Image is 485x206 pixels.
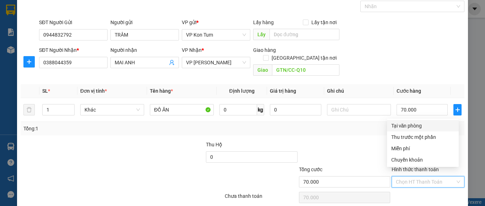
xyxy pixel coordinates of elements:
span: VP Thành Thái [186,57,246,68]
div: Tổng: 1 [23,125,188,132]
span: Đơn vị tính [80,88,107,94]
div: 0935413679 [61,32,118,42]
div: Người nhận [110,46,179,54]
span: Giá trị hàng [270,88,296,94]
div: VP gửi [182,18,250,26]
button: plus [23,56,35,67]
div: SĐT Người Nhận [39,46,108,54]
div: THẢO [61,23,118,32]
input: Dọc đường [269,29,339,40]
div: VP Kon Tum [6,6,56,23]
div: Chuyển khoản [391,156,454,164]
span: [GEOGRAPHIC_DATA] tận nơi [269,54,339,62]
span: plus [24,59,34,65]
div: Người gửi [110,18,179,26]
input: Dọc đường [272,64,339,76]
span: Lấy [253,29,269,40]
span: Tổng cước [299,167,322,172]
button: plus [453,104,462,115]
span: kg [257,104,264,115]
span: Lấy tận nơi [309,18,339,26]
span: Gửi: [6,7,17,14]
div: HÀ [6,23,56,32]
span: Định lượng [229,88,254,94]
label: Hình thức thanh toán [392,167,439,172]
button: delete [23,104,35,115]
input: 0 [270,104,321,115]
div: Tại văn phòng [391,122,454,130]
span: Giao hàng [253,47,276,53]
div: BX Miền Đông [61,6,118,23]
th: Ghi chú [324,84,394,98]
div: 0914117724 [6,32,56,42]
span: Nhận: [61,7,78,14]
span: Lấy hàng [253,20,274,25]
div: Thu trước một phần [391,133,454,141]
input: Ghi Chú [327,104,391,115]
span: SL [42,88,48,94]
div: Miễn phí [391,145,454,152]
span: Cước hàng [397,88,421,94]
span: Khác [85,104,140,115]
input: VD: Bàn, Ghế [150,104,214,115]
span: Giao [253,64,272,76]
span: Tên hàng [150,88,173,94]
span: plus [454,107,461,113]
span: GTN-CR50-BÌNH THẠNH [61,42,115,79]
span: user-add [169,60,175,65]
span: Thu Hộ [206,142,222,147]
span: VP Nhận [182,47,202,53]
div: Chưa thanh toán [224,192,298,205]
div: SĐT Người Gửi [39,18,108,26]
span: VP Kon Tum [186,29,246,40]
span: DĐ: [61,45,71,53]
